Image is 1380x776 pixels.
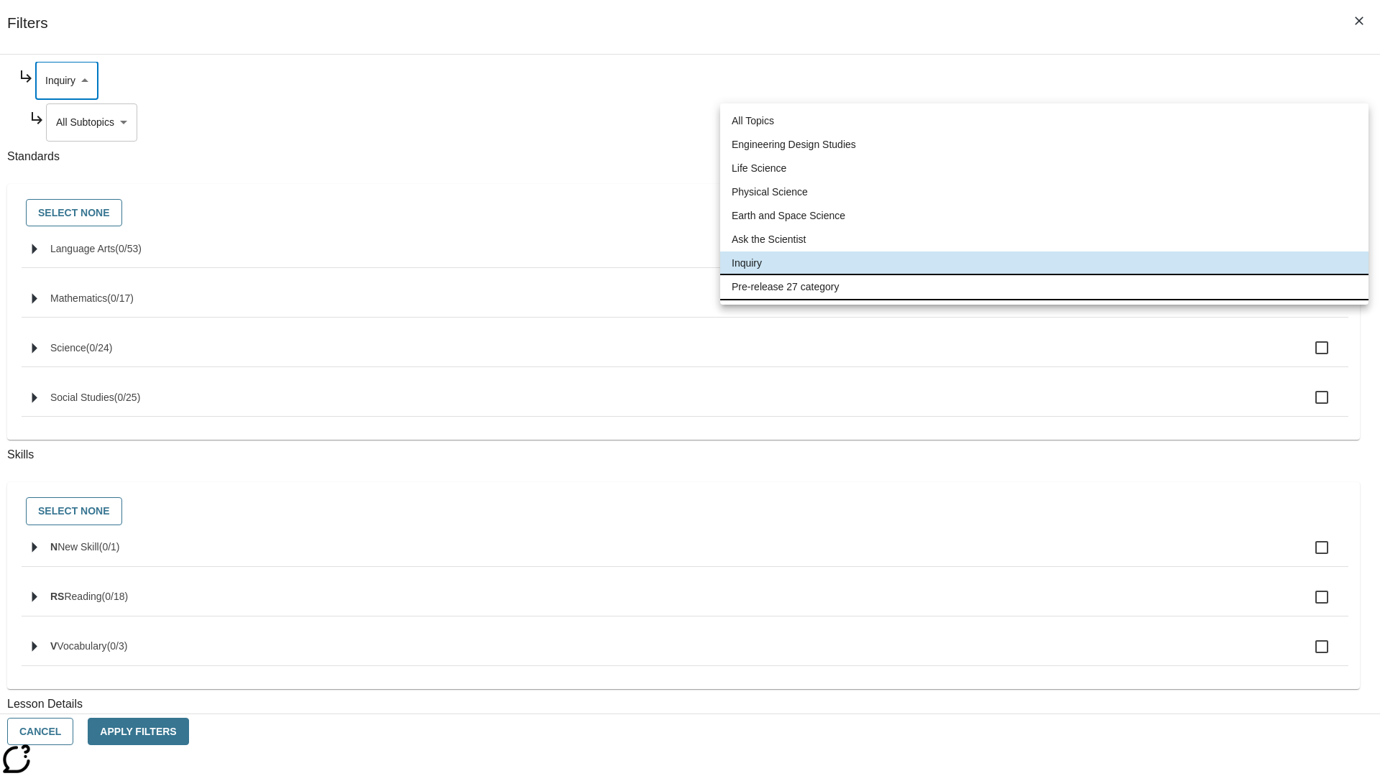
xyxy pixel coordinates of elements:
li: Engineering Design Studies [720,133,1368,157]
li: Earth and Space Science [720,204,1368,228]
ul: Select a topic [720,103,1368,305]
li: Ask the Scientist [720,228,1368,251]
li: Physical Science [720,180,1368,204]
li: All Topics [720,109,1368,133]
li: Pre-release 27 category [720,275,1368,299]
li: Life Science [720,157,1368,180]
li: Inquiry [720,251,1368,275]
